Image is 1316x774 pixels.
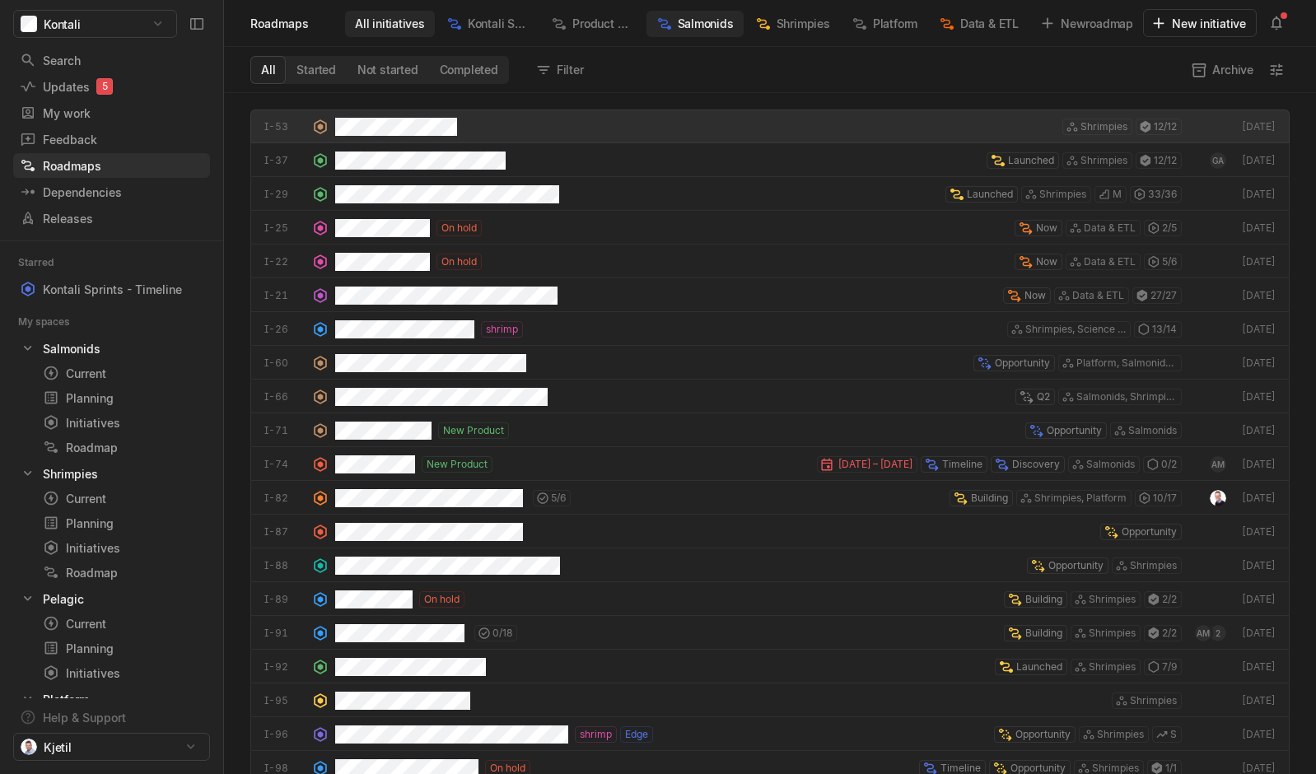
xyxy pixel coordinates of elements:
a: I-88OpportunityShrimpies[DATE] [250,548,1290,582]
a: Roadmap [36,561,210,584]
div: grid [224,110,1316,774]
span: Opportunity [1047,423,1102,438]
a: I-74New Product[DATE] – [DATE]TimelineDiscoverySalmonids0/2AM[DATE] [250,447,1290,481]
span: Salmonids [1086,457,1135,472]
span: Launched [967,187,1013,202]
a: I-22On holdNowData & ETL5/6[DATE] [250,245,1290,278]
div: I-92 [264,660,306,674]
div: [DATE] [1239,592,1276,607]
div: I-89 [264,592,306,607]
span: On hold [441,254,477,269]
div: [DATE] [1239,389,1276,404]
span: GA [1212,152,1223,169]
a: I-37LaunchedShrimpies12/12GA[DATE] [250,143,1290,177]
div: Planning [43,515,203,532]
div: I-21NowData & ETL27/27[DATE] [250,278,1290,312]
span: Edge [625,727,648,742]
a: Platform [13,688,210,711]
a: I-910/18BuildingShrimpies2/2AM2[DATE] [250,616,1290,650]
span: Shrimpies [1039,187,1086,202]
a: Feedback [13,127,210,152]
div: Roadmaps [247,12,312,35]
div: Data & ETL [929,11,1029,37]
div: Shrimpies [43,465,98,483]
a: Initiatives [36,411,210,434]
div: Pelagic [43,590,84,608]
div: Current [43,490,203,507]
div: I-21 [264,288,306,303]
div: 0 / 2 [1143,456,1182,473]
span: Timeline [942,457,982,472]
span: Data & ETL [1072,288,1124,303]
span: Salmonids [1128,423,1177,438]
a: Shrimpies [13,462,210,485]
a: Planning [36,511,210,534]
a: I-825/6BuildingShrimpies, Platform10/17[DATE] [250,481,1290,515]
div: 2 / 5 [1144,220,1182,236]
div: Current [43,615,203,632]
div: Roadmap [43,564,203,581]
span: AM [1211,456,1224,473]
div: I-74 [264,457,306,472]
a: I-60OpportunityPlatform, Salmonids, Data & ETL[DATE] [250,346,1290,380]
a: Search [13,48,210,72]
div: [DATE] [1239,187,1276,202]
div: Kontali Sprints - Timeline [13,277,210,301]
span: Q2 [1037,389,1050,404]
a: I-29LaunchedShrimpiesM33/36[DATE] [250,177,1290,211]
div: I-96 [264,727,306,742]
div: 13 / 14 [1134,321,1182,338]
span: Shrimpies [1097,727,1144,742]
a: Pelagic [13,587,210,610]
a: I-92LaunchedShrimpies7/9[DATE] [250,650,1290,683]
div: I-91 [264,626,306,641]
div: I-53 [264,119,306,134]
div: I-29 [264,187,306,202]
div: I-89On holdBuildingShrimpies2/2[DATE] [250,582,1290,616]
div: Starred [18,254,73,271]
span: Shrimpies, Science (deprecated) [1025,322,1126,337]
span: Shrimpies [1089,626,1136,641]
div: 27 / 27 [1132,287,1182,304]
div: Updates [20,78,203,96]
span: Launched [1008,153,1054,168]
div: Search [20,52,203,69]
span: Kontali Sprints - Timeline [468,15,530,32]
div: Roadmap [43,439,203,456]
div: I-66 [264,389,306,404]
div: I-88 [264,558,306,573]
span: 5 / 6 [551,491,566,506]
img: profilbilde_kontali.png [21,739,37,755]
span: Platform, Salmonids, Data & ETL [1076,356,1177,371]
div: 5 [96,78,113,95]
a: Planning [36,636,210,660]
span: Shrimpies, Platform [1034,491,1127,506]
span: Opportunity [995,356,1050,371]
div: [DATE] – [DATE] [817,456,917,473]
div: [DATE] [1239,491,1276,506]
div: Help & Support [43,709,126,726]
div: I-95Shrimpies[DATE] [250,683,1290,717]
div: I-96shrimpEdgeOpportunityShrimpiesS[DATE] [250,717,1290,751]
a: I-66Q2Salmonids, Shrimpies, Data & ETL[DATE] [250,380,1290,413]
a: I-87Opportunity[DATE] [250,515,1290,548]
div: New roadmap [1033,10,1143,36]
span: Now [1036,221,1057,235]
div: Kontali Sprints - Timeline [436,11,539,37]
a: Dependencies [13,180,210,204]
span: Kontali [44,16,81,33]
div: [DATE] [1239,727,1276,742]
div: I-95 [264,693,306,708]
div: I-26 [264,322,306,337]
span: 2 [1216,625,1220,641]
div: [DATE] [1239,322,1276,337]
div: [DATE] [1239,558,1276,573]
div: Salmonids [646,11,744,37]
button: All [250,56,286,84]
